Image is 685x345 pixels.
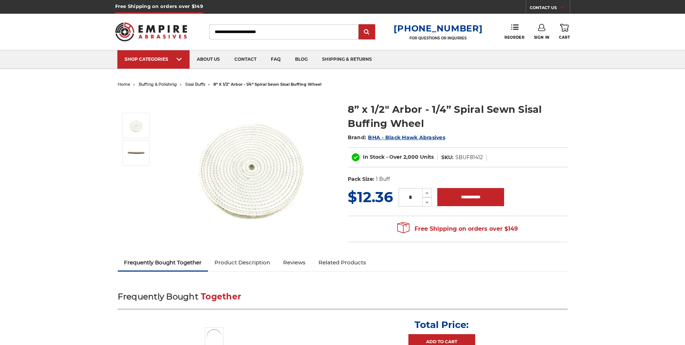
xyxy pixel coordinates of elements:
span: Together [201,291,241,302]
a: Reviews [277,255,312,271]
img: 8” x 1/2" Arbor - 1/4” Spiral Sewn Sisal Buffing Wheel [127,144,145,162]
a: Related Products [312,255,373,271]
span: - Over [386,154,402,160]
span: 2,000 [403,154,419,160]
span: Sign In [534,35,550,40]
span: Reorder [504,35,524,40]
dt: Pack Size: [348,175,374,183]
div: SHOP CATEGORIES [125,56,182,62]
img: 8” x 1/2" Arbor - 1/4” Spiral Sewn Sisal Buffing Wheel [127,116,145,135]
dd: SBUF81412 [455,154,483,161]
a: buffing & polishing [139,82,177,87]
a: CONTACT US [530,4,570,14]
p: FOR QUESTIONS OR INQUIRIES [394,36,482,41]
a: faq [264,50,288,69]
span: Cart [559,35,570,40]
a: Cart [559,24,570,40]
a: BHA - Black Hawk Abrasives [368,134,445,141]
span: 8” x 1/2" arbor - 1/4” spiral sewn sisal buffing wheel [213,82,321,87]
span: In Stock [363,154,385,160]
input: Submit [360,25,374,39]
dt: SKU: [441,154,454,161]
a: about us [190,50,227,69]
span: Frequently Bought [118,291,198,302]
a: sisal buffs [185,82,205,87]
img: Empire Abrasives [115,18,187,46]
dd: 1 Buff [376,175,390,183]
img: 8” x 1/2" Arbor - 1/4” Spiral Sewn Sisal Buffing Wheel [179,95,324,239]
h1: 8” x 1/2" Arbor - 1/4” Spiral Sewn Sisal Buffing Wheel [348,102,568,131]
a: shipping & returns [315,50,379,69]
a: [PHONE_NUMBER] [394,23,482,34]
a: Frequently Bought Together [118,255,208,271]
a: Product Description [208,255,277,271]
span: Units [420,154,434,160]
span: Brand: [348,134,367,141]
a: home [118,82,130,87]
span: Free Shipping on orders over $149 [397,222,518,236]
a: blog [288,50,315,69]
a: Reorder [504,24,524,39]
a: contact [227,50,264,69]
p: Total Price: [415,319,469,331]
span: $12.36 [348,188,393,206]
